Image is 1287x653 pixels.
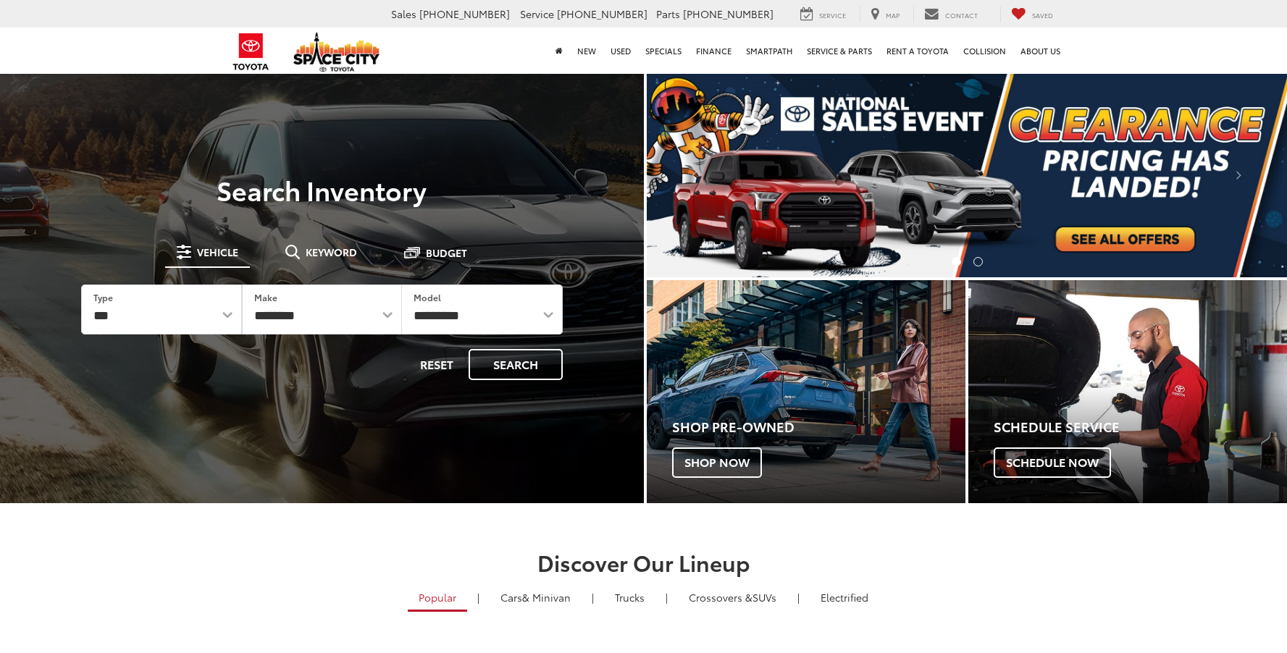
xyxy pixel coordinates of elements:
[469,349,563,380] button: Search
[293,32,380,72] img: Space City Toyota
[860,7,910,22] a: Map
[672,420,965,434] h4: Shop Pre-Owned
[800,28,879,74] a: Service & Parts
[1000,7,1064,22] a: My Saved Vehicles
[197,247,238,257] span: Vehicle
[994,447,1111,478] span: Schedule Now
[419,7,510,21] span: [PHONE_NUMBER]
[647,280,965,503] div: Toyota
[408,349,466,380] button: Reset
[522,590,571,604] span: & Minivan
[973,257,983,266] li: Go to slide number 2.
[604,585,655,610] a: Trucks
[414,291,441,303] label: Model
[408,585,467,612] a: Popular
[426,248,467,258] span: Budget
[61,175,583,204] h3: Search Inventory
[945,10,978,20] span: Contact
[1032,10,1053,20] span: Saved
[683,7,774,21] span: [PHONE_NUMBER]
[638,28,689,74] a: Specials
[224,28,278,75] img: Toyota
[520,7,554,21] span: Service
[557,7,647,21] span: [PHONE_NUMBER]
[678,585,787,610] a: SUVs
[739,28,800,74] a: SmartPath
[603,28,638,74] a: Used
[689,590,753,604] span: Crossovers &
[548,28,570,74] a: Home
[254,291,277,303] label: Make
[647,280,965,503] a: Shop Pre-Owned Shop Now
[879,28,956,74] a: Rent a Toyota
[956,28,1013,74] a: Collision
[1013,28,1068,74] a: About Us
[689,28,739,74] a: Finance
[490,585,582,610] a: Cars
[789,7,857,22] a: Service
[662,590,671,604] li: |
[1191,101,1287,248] button: Click to view next picture.
[672,447,762,478] span: Shop Now
[391,7,416,21] span: Sales
[819,10,846,20] span: Service
[474,590,483,604] li: |
[886,10,900,20] span: Map
[994,420,1287,434] h4: Schedule Service
[968,280,1287,503] a: Schedule Service Schedule Now
[952,257,961,266] li: Go to slide number 1.
[794,590,803,604] li: |
[810,585,879,610] a: Electrified
[306,247,357,257] span: Keyword
[913,7,989,22] a: Contact
[570,28,603,74] a: New
[588,590,598,604] li: |
[968,280,1287,503] div: Toyota
[133,550,1154,574] h2: Discover Our Lineup
[656,7,680,21] span: Parts
[647,101,743,248] button: Click to view previous picture.
[93,291,113,303] label: Type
